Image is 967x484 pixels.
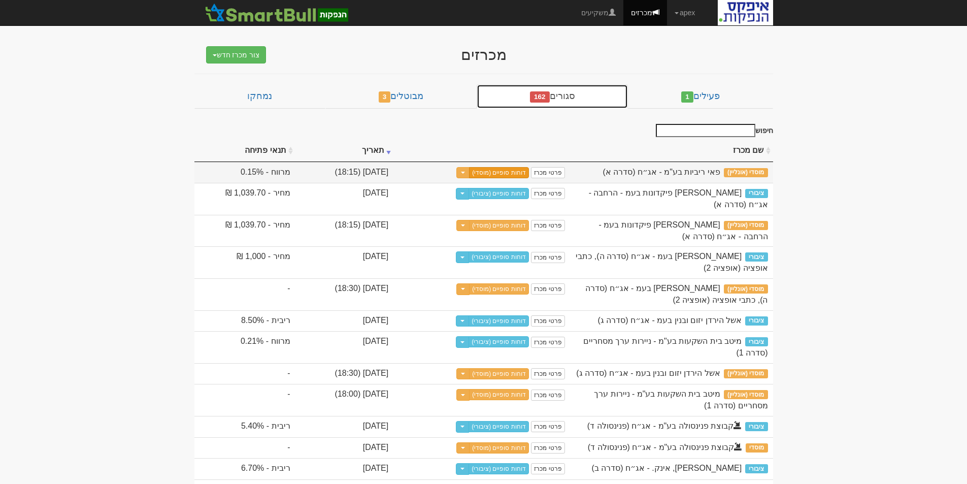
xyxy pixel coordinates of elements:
td: מרווח - 0.15% [194,162,295,183]
a: דוחות סופיים (מוסדי) [469,283,529,295]
a: דוחות סופיים (ציבורי) [469,463,529,474]
span: אשל הירדן יזום ובנין בעמ - אג״ח (סדרה ג) [576,369,720,377]
td: [DATE] [295,458,394,479]
span: ציבורי [745,464,768,473]
span: ציבורי [745,316,768,326]
span: מוסדי (אונליין) [724,284,768,294]
span: ציבורי [745,189,768,198]
td: [DATE] (18:30) [295,363,394,384]
td: [DATE] (18:30) [295,278,394,310]
a: נמחקו [194,84,325,109]
a: פרטי מכרז [531,188,564,199]
span: מוסדי (אונליין) [724,168,768,177]
td: ריבית - 8.50% [194,310,295,332]
td: ריבית - 5.40% [194,416,295,437]
a: דוחות סופיים (מוסדי) [469,220,529,231]
td: [DATE] (18:00) [295,384,394,416]
td: - [194,384,295,416]
td: [DATE] [295,246,394,278]
span: מיטב בית השקעות בע"מ - ניירות ערך מסחריים (סדרה 1) [583,337,768,357]
td: - [194,363,295,384]
td: [DATE] (18:15) [295,162,394,183]
input: חיפוש [656,124,755,137]
span: 3 [379,91,391,103]
a: פרטי מכרז [531,283,564,295]
span: פאי פלוס פיקדונות בעמ - הרחבה - אג״ח (סדרה א) [599,220,768,241]
a: פרטי מכרז [531,167,564,178]
td: [DATE] (18:15) [295,215,394,247]
span: מוסדי [746,443,768,453]
td: [DATE] [295,416,394,437]
th: שם מכרז : activate to sort column ascending [570,140,773,162]
span: 1 [681,91,693,103]
a: סגורים [477,84,628,109]
a: דוחות סופיים (ציבורי) [469,315,529,327]
button: צור מכרז חדש [206,46,266,63]
a: דוחות סופיים (ציבורי) [469,251,529,263]
th: תאריך : activate to sort column ascending [295,140,394,162]
span: אשל הירדן יזום ובנין בעמ - אג״ח (סדרה ג) [598,316,742,325]
span: ציבורי [745,422,768,431]
a: פעילים [628,84,773,109]
span: מוסדי (אונליין) [724,369,768,378]
td: מרווח - 0.21% [194,331,295,363]
span: סטרוברי פילדס ריט, אינק. - אג״ח (סדרה ב) [591,464,742,472]
span: קבוצת פנינסולה בע"מ - אג״ח (פנינסולה ד) [588,443,742,451]
a: פרטי מכרז [531,390,564,401]
a: פרטי מכרז [531,315,564,327]
a: דוחות סופיים (מוסדי) [469,368,529,379]
td: [DATE] [295,437,394,459]
th: תנאי פתיחה : activate to sort column ascending [194,140,295,162]
td: [DATE] [295,331,394,363]
td: [DATE] [295,310,394,332]
span: ציבורי [745,337,768,346]
div: מכרזים [286,46,682,63]
img: SmartBull Logo [202,3,351,23]
label: חיפוש [652,124,773,137]
a: מבוטלים [325,84,477,109]
span: ציבורי [745,252,768,262]
td: ריבית - 6.70% [194,458,295,479]
a: פרטי מכרז [531,421,564,432]
a: פרטי מכרז [531,337,564,348]
a: דוחות סופיים (ציבורי) [469,421,529,432]
span: לוינסקי עופר בעמ - אג״ח (סדרה ה), כתבי אופציה (אופציה 2) [585,284,768,304]
a: פרטי מכרז [531,442,564,454]
a: פרטי מכרז [531,463,564,474]
a: פרטי מכרז [531,220,564,231]
a: דוחות סופיים (מוסדי) [469,167,529,178]
span: לוינסקי עופר בעמ - אג״ח (סדרה ה), כתבי אופציה (אופציה 2) [576,252,768,272]
a: דוחות סופיים (מוסדי) [469,389,529,400]
span: קבוצת פנינסולה בע"מ - אג״ח (פנינסולה ד) [587,422,742,430]
span: 162 [530,91,550,103]
td: מחיר - 1,000 ₪ [194,246,295,278]
td: - [194,278,295,310]
span: מוסדי (אונליין) [724,221,768,230]
a: דוחות סופיים (ציבורי) [469,336,529,347]
a: דוחות סופיים (ציבורי) [469,188,529,199]
span: פאי ריביות בע"מ - אג״ח (סדרה א) [603,168,720,176]
td: מחיר - 1,039.70 ₪ [194,183,295,215]
td: - [194,437,295,459]
span: מוסדי (אונליין) [724,390,768,399]
td: מחיר - 1,039.70 ₪ [194,215,295,247]
span: פאי פלוס פיקדונות בעמ - הרחבה - אג״ח (סדרה א) [589,188,768,209]
td: [DATE] [295,183,394,215]
a: דוחות סופיים (מוסדי) [469,442,529,454]
span: מיטב בית השקעות בע"מ - ניירות ערך מסחריים (סדרה 1) [594,390,768,410]
a: פרטי מכרז [531,252,564,263]
a: פרטי מכרז [531,368,564,379]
